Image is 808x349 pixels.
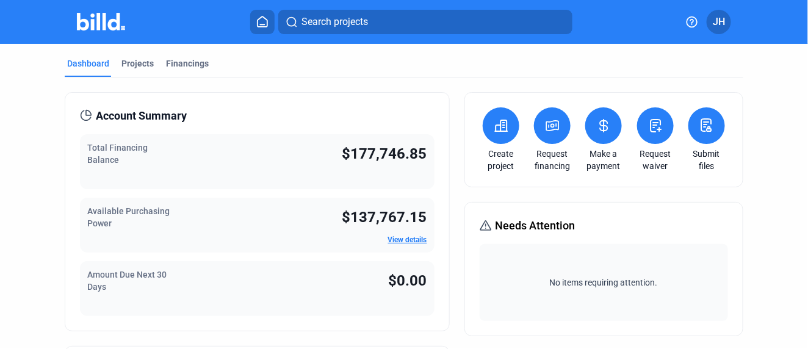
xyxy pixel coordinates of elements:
a: Create project [480,148,522,172]
span: Needs Attention [496,217,575,234]
div: Dashboard [67,57,109,70]
a: Request financing [531,148,574,172]
span: Amount Due Next 30 Days [87,270,167,292]
button: JH [707,10,731,34]
img: Billd Company Logo [77,13,125,31]
span: JH [713,15,725,29]
button: Search projects [278,10,572,34]
a: Make a payment [582,148,625,172]
div: Financings [166,57,209,70]
span: Available Purchasing Power [87,206,170,228]
span: Search projects [301,15,368,29]
span: Total Financing Balance [87,143,148,165]
a: View details [388,236,427,244]
div: Projects [121,57,154,70]
a: Submit files [685,148,728,172]
span: $177,746.85 [342,145,427,162]
span: No items requiring attention. [485,276,723,289]
a: Request waiver [634,148,677,172]
span: $137,767.15 [342,209,427,226]
span: $0.00 [389,272,427,289]
span: Account Summary [96,107,187,124]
